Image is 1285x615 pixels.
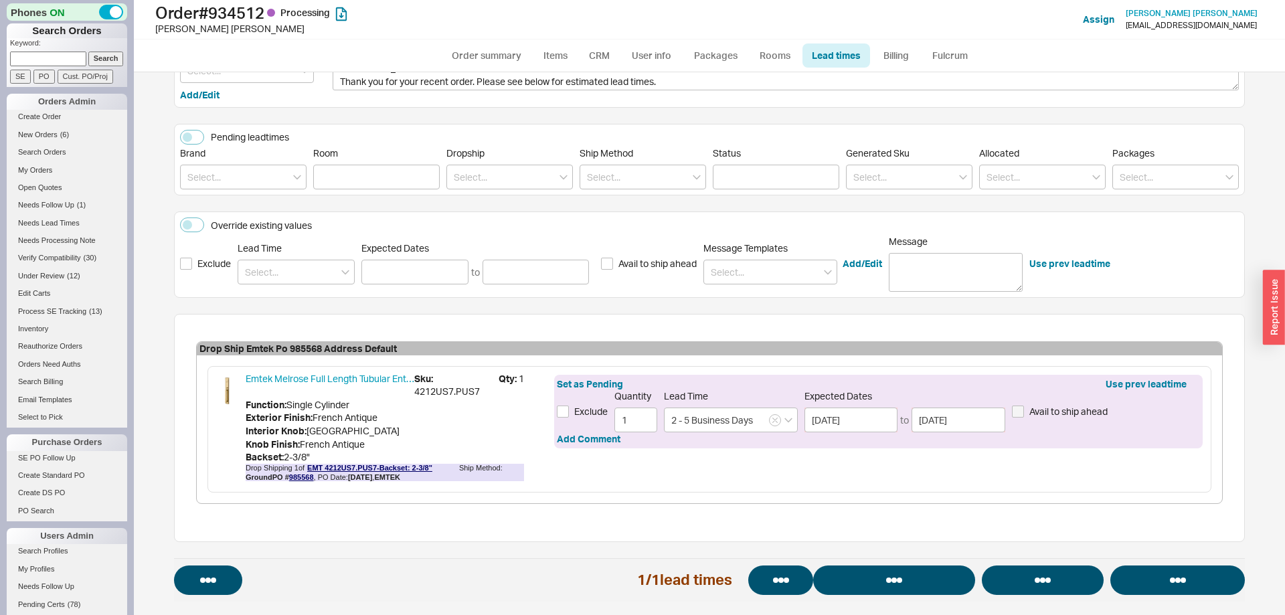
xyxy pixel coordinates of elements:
input: Exclude [557,406,569,418]
input: Select... [703,260,837,284]
span: Brand [180,147,205,159]
a: New Orders(6) [7,128,127,142]
input: Select... [846,165,972,189]
a: Pending Certs(78) [7,598,127,612]
a: Create Order [7,110,127,124]
input: Avail to ship ahead [1012,406,1024,418]
button: Add/Edit [180,88,220,102]
svg: open menu [784,418,792,423]
span: 1 [499,372,524,398]
a: Needs Follow Up(1) [7,198,127,212]
span: ( 78 ) [68,600,81,608]
a: Rooms [750,43,800,68]
svg: open menu [341,270,349,275]
input: Exclude [180,258,192,270]
a: My Profiles [7,562,127,576]
span: Under Review [18,272,64,280]
span: Needs Follow Up [18,201,74,209]
div: Drop Shipping 1 of Ship Method: [246,464,524,481]
input: Search [88,52,124,66]
span: Expected Dates [361,242,589,254]
svg: open menu [1092,175,1100,180]
a: Verify Compatibility(30) [7,251,127,265]
h1: Search Orders [7,23,127,38]
button: Add/Edit [843,257,882,270]
span: ( 6 ) [60,130,69,139]
div: , PO Date: , [272,473,400,481]
a: 985568 [289,473,314,481]
span: ( 12 ) [67,272,80,280]
span: French Antique [313,412,377,423]
a: Select to Pick [7,410,127,424]
a: Create DS PO [7,486,127,500]
span: Single Cylinder [286,399,349,410]
b: PO # [272,473,314,481]
a: Billing [873,43,920,68]
a: EMT 4212US7.PUS7-Backset: 2-3/8" [307,464,432,473]
a: Under Review(12) [7,269,127,283]
button: Use prev leadtime [1029,257,1110,270]
input: Select... [664,408,798,432]
a: Inventory [7,322,127,336]
div: Override existing values [211,219,312,232]
a: Items [533,43,577,68]
span: Process SE Tracking [18,307,86,315]
span: [PERSON_NAME] [PERSON_NAME] [1126,8,1258,18]
b: [DATE] [348,473,372,481]
input: Select... [580,165,706,189]
button: Pending leadtimes [180,130,204,145]
span: Ship Method [580,147,633,159]
span: ( 1 ) [77,201,86,209]
img: AADSS1184424_vzhcga [213,377,240,404]
span: [GEOGRAPHIC_DATA] [307,425,400,436]
a: My Orders [7,163,127,177]
a: Emtek Melrose Full Length Tubular Entry Set with Interior Knob [246,372,414,398]
span: Status [713,147,741,159]
a: Needs Follow Up [7,580,127,594]
span: Lead Time [664,390,708,402]
a: Order summary [442,43,531,68]
div: Phones [7,3,127,21]
span: ( 13 ) [89,307,102,315]
b: Knob Finish : [246,438,300,450]
input: Cust. PO/Proj [58,70,113,84]
a: Search Profiles [7,544,127,558]
span: Expected Dates [804,390,1005,402]
span: Dropship [446,147,485,159]
b: Backset : [246,451,284,462]
a: Fulcrum [922,43,977,68]
a: Lead times [802,43,870,68]
a: Needs Processing Note [7,234,127,248]
span: Room [313,147,338,159]
a: User info [622,43,681,68]
span: ( 30 ) [84,254,97,262]
div: [EMAIL_ADDRESS][DOMAIN_NAME] [1126,21,1257,30]
b: Exterior Finish : [246,412,313,423]
button: Override existing values [180,217,204,232]
input: Select... [979,165,1106,189]
a: Edit Carts [7,286,127,300]
input: Select... [180,165,307,189]
span: Processing [280,7,330,18]
b: Function : [246,399,286,410]
span: Lead Time [238,242,282,254]
a: Search Orders [7,145,127,159]
h1: Order # 934512 [155,3,646,22]
span: Drop Ship Emtek Po 985568 Address Default [199,342,709,355]
input: Quantity [614,408,657,432]
span: Packages [1112,147,1154,159]
span: 2-3/8" [284,451,310,462]
span: New Orders [18,130,58,139]
b: Interior Knob : [246,425,307,436]
span: Needs Follow Up [18,582,74,590]
div: [PERSON_NAME] [PERSON_NAME] [155,22,646,35]
b: Qty: [499,373,517,384]
a: Open Quotes [7,181,127,195]
a: [PERSON_NAME] [PERSON_NAME] [1126,9,1258,18]
svg: open menu [959,175,967,180]
input: PO [33,70,55,84]
div: to [471,266,480,279]
p: Keyword: [10,38,127,52]
span: 4212US7.PUS7 [414,372,499,398]
span: French Antique [300,438,365,450]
